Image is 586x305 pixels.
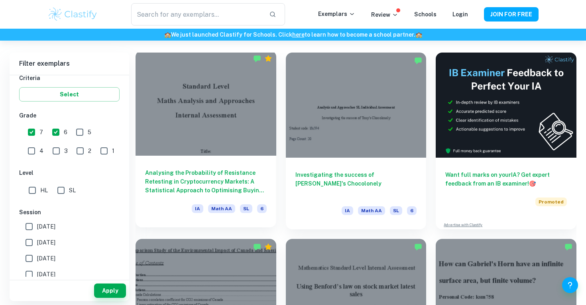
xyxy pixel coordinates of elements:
span: 6 [257,204,267,213]
a: Advertise with Clastify [444,222,482,228]
a: Want full marks on yourIA? Get expert feedback from an IB examiner!PromotedAdvertise with Clastify [436,53,576,229]
a: Investigating the success of [PERSON_NAME]'s ChocolonelyIAMath AASL6 [286,53,427,229]
h6: Want full marks on your IA ? Get expert feedback from an IB examiner! [445,170,567,188]
span: Math AA [358,206,385,215]
span: 🏫 [415,31,422,38]
h6: Analysing the Probability of Resistance Retesting in Cryptocurrency Markets: A Statistical Approa... [145,168,267,195]
span: 3 [64,147,68,155]
img: Thumbnail [436,53,576,158]
span: 🏫 [164,31,171,38]
button: Help and Feedback [562,277,578,293]
span: [DATE] [37,254,55,263]
button: JOIN FOR FREE [484,7,539,22]
input: Search for any exemplars... [131,3,263,25]
span: 🎯 [529,180,536,187]
img: Marked [414,243,422,251]
span: 7 [39,128,43,137]
div: Premium [264,243,272,251]
span: [DATE] [37,238,55,247]
p: Exemplars [318,10,355,18]
img: Marked [253,243,261,251]
span: SL [240,204,252,213]
span: Promoted [535,197,567,206]
span: IA [342,206,353,215]
span: [DATE] [37,270,55,279]
span: [DATE] [37,222,55,231]
a: here [292,31,305,38]
img: Marked [564,243,572,251]
h6: Criteria [19,74,120,82]
span: 6 [64,128,67,137]
button: Select [19,87,120,102]
h6: Session [19,208,120,217]
h6: Filter exemplars [10,53,129,75]
span: SL [390,206,402,215]
span: 2 [88,147,91,155]
span: SL [69,186,76,195]
a: Analysing the Probability of Resistance Retesting in Cryptocurrency Markets: A Statistical Approa... [136,53,276,229]
span: 4 [39,147,43,155]
img: Clastify logo [47,6,98,22]
a: Schools [414,11,437,18]
a: Login [452,11,468,18]
div: Premium [264,55,272,63]
span: 1 [112,147,114,155]
img: Marked [253,55,261,63]
h6: Grade [19,111,120,120]
img: Marked [414,57,422,65]
h6: Investigating the success of [PERSON_NAME]'s Chocolonely [295,170,417,197]
h6: Level [19,168,120,177]
span: IA [192,204,203,213]
span: 6 [407,206,417,215]
p: Review [371,10,398,19]
button: Apply [94,283,126,298]
span: Math AA [208,204,235,213]
span: HL [40,186,48,195]
span: 5 [88,128,91,137]
h6: We just launched Clastify for Schools. Click to learn how to become a school partner. [2,30,584,39]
